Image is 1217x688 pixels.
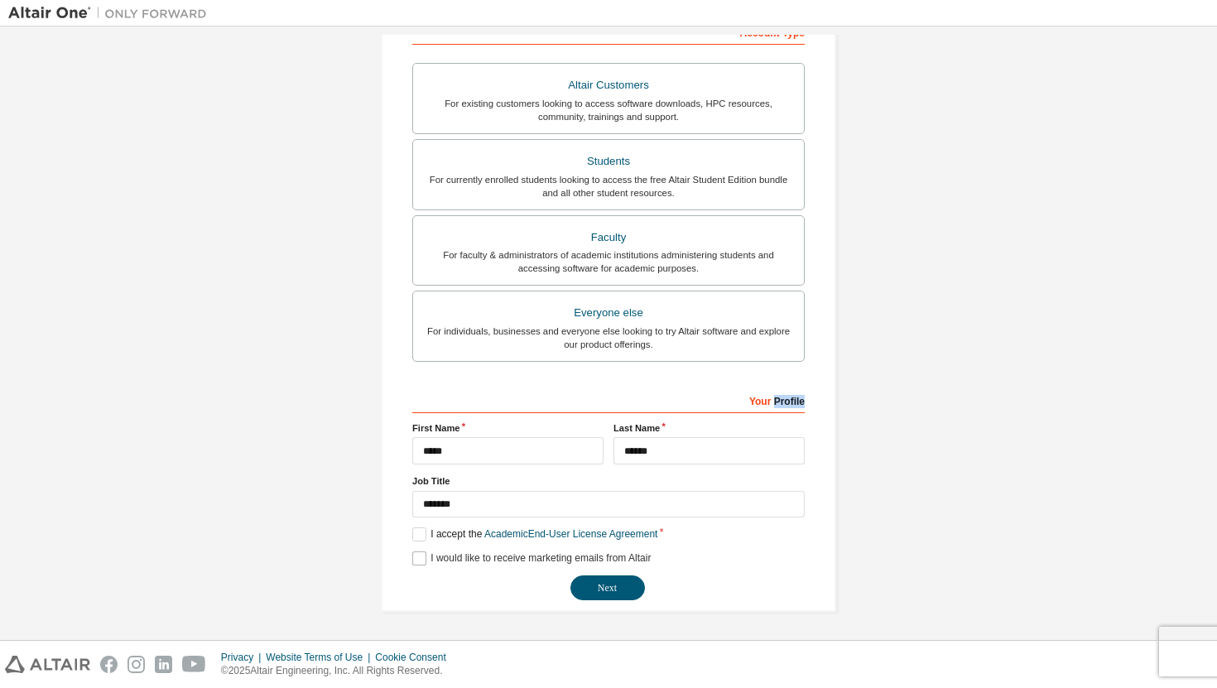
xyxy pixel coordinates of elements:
a: Academic End-User License Agreement [484,528,657,540]
div: For currently enrolled students looking to access the free Altair Student Edition bundle and all ... [423,173,794,200]
div: Everyone else [423,301,794,325]
div: Faculty [423,226,794,249]
button: Next [570,575,645,600]
img: instagram.svg [127,656,145,673]
div: Students [423,150,794,173]
label: Last Name [613,421,805,435]
label: I would like to receive marketing emails from Altair [412,551,651,565]
img: linkedin.svg [155,656,172,673]
label: I accept the [412,527,657,541]
div: For faculty & administrators of academic institutions administering students and accessing softwa... [423,248,794,275]
p: © 2025 Altair Engineering, Inc. All Rights Reserved. [221,664,456,678]
div: Website Terms of Use [266,651,375,664]
img: youtube.svg [182,656,206,673]
img: altair_logo.svg [5,656,90,673]
div: Cookie Consent [375,651,455,664]
div: For individuals, businesses and everyone else looking to try Altair software and explore our prod... [423,325,794,351]
img: facebook.svg [100,656,118,673]
label: Job Title [412,474,805,488]
div: Your Profile [412,387,805,413]
div: Altair Customers [423,74,794,97]
img: Altair One [8,5,215,22]
div: Privacy [221,651,266,664]
div: For existing customers looking to access software downloads, HPC resources, community, trainings ... [423,97,794,123]
label: First Name [412,421,604,435]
